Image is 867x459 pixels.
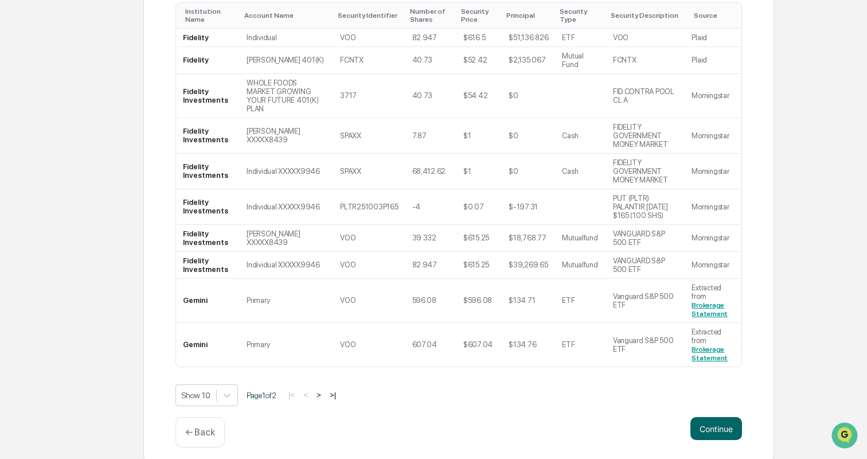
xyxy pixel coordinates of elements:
[244,11,329,20] div: Toggle SortBy
[685,47,741,74] td: Plaid
[405,29,456,47] td: 82.947
[502,74,555,118] td: $0
[195,91,209,105] button: Start new chat
[176,154,240,189] td: Fidelity Investments
[555,323,606,367] td: ETF
[240,252,333,279] td: Individual XXXXX9946
[685,279,741,323] td: Extracted from
[685,323,741,367] td: Extracted from
[11,145,30,164] img: Jack Rasmussen
[79,230,147,251] a: 🗄️Attestations
[176,74,240,118] td: Fidelity Investments
[176,189,240,225] td: Fidelity Investments
[461,7,497,24] div: Toggle SortBy
[176,279,240,323] td: Gemini
[405,279,456,323] td: 596.08
[685,154,741,189] td: Morningstar
[606,225,685,252] td: VANGUARD S&P 500 ETF
[694,11,737,20] div: Toggle SortBy
[502,252,555,279] td: $39,269.65
[185,7,235,24] div: Toggle SortBy
[240,47,333,74] td: [PERSON_NAME] 401(K)
[176,47,240,74] td: Fidelity
[502,323,555,367] td: $134.76
[685,118,741,154] td: Morningstar
[240,118,333,154] td: [PERSON_NAME] XXXXX8439
[405,154,456,189] td: 68,412.62
[333,29,405,47] td: VOO
[405,252,456,279] td: 82.947
[506,11,550,20] div: Toggle SortBy
[338,11,400,20] div: Toggle SortBy
[502,47,555,74] td: $2,135.067
[692,301,728,318] a: Brokerage Statement
[685,29,741,47] td: Plaid
[240,323,333,367] td: Primary
[830,421,861,452] iframe: Open customer support
[405,47,456,74] td: 40.73
[285,390,298,400] button: |<
[606,29,685,47] td: VOO
[333,118,405,154] td: SPAXX
[502,154,555,189] td: $0
[611,11,681,20] div: Toggle SortBy
[176,225,240,252] td: Fidelity Investments
[178,125,209,139] button: See all
[606,118,685,154] td: FIDELITY GOVERNMENT MONEY MARKET
[176,252,240,279] td: Fidelity Investments
[456,189,502,225] td: $0.07
[95,156,99,165] span: •
[333,47,405,74] td: FCNTX
[240,279,333,323] td: Primary
[11,127,77,137] div: Past conversations
[24,88,45,108] img: 8933085812038_c878075ebb4cc5468115_72.jpg
[456,279,502,323] td: $596.08
[247,391,276,400] span: Page 1 of 2
[11,176,30,195] img: Jack Rasmussen
[176,118,240,154] td: Fidelity Investments
[333,225,405,252] td: VOO
[410,7,452,24] div: Toggle SortBy
[502,118,555,154] td: $0
[333,252,405,279] td: VOO
[405,189,456,225] td: -4
[606,279,685,323] td: Vanguard S&P 500 ETF
[7,252,77,273] a: 🔎Data Lookup
[11,88,32,108] img: 1746055101610-c473b297-6a78-478c-a979-82029cc54cd1
[405,74,456,118] td: 40.73
[114,285,139,293] span: Pylon
[456,118,502,154] td: $1
[606,74,685,118] td: FID CONTRA POOL CL A
[52,99,158,108] div: We're available if you need us!
[333,74,405,118] td: 3717
[176,323,240,367] td: Gemini
[606,189,685,225] td: PUT (PLTR) PALANTIR [DATE] $165 (100 SHS)
[502,29,555,47] td: $51,136.826
[606,154,685,189] td: FIDELITY GOVERNMENT MONEY MARKET
[313,390,325,400] button: >
[240,154,333,189] td: Individual XXXXX9946
[23,188,32,197] img: 1746055101610-c473b297-6a78-478c-a979-82029cc54cd1
[456,225,502,252] td: $615.25
[333,189,405,225] td: PLTR251003P165
[185,427,215,438] p: ← Back
[456,154,502,189] td: $1
[456,29,502,47] td: $616.5
[555,252,606,279] td: Mutualfund
[23,157,32,166] img: 1746055101610-c473b297-6a78-478c-a979-82029cc54cd1
[502,225,555,252] td: $18,768.77
[555,118,606,154] td: Cash
[685,74,741,118] td: Morningstar
[240,29,333,47] td: Individual
[690,417,742,440] button: Continue
[36,187,93,196] span: [PERSON_NAME]
[240,74,333,118] td: WHOLE FOODS MARKET GROWING YOUR FUTURE 401(K) PLAN
[502,279,555,323] td: $134.71
[240,225,333,252] td: [PERSON_NAME] XXXXX8439
[101,187,125,196] span: [DATE]
[606,323,685,367] td: Vanguard S&P 500 ETF
[456,74,502,118] td: $54.42
[555,47,606,74] td: Mutual Fund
